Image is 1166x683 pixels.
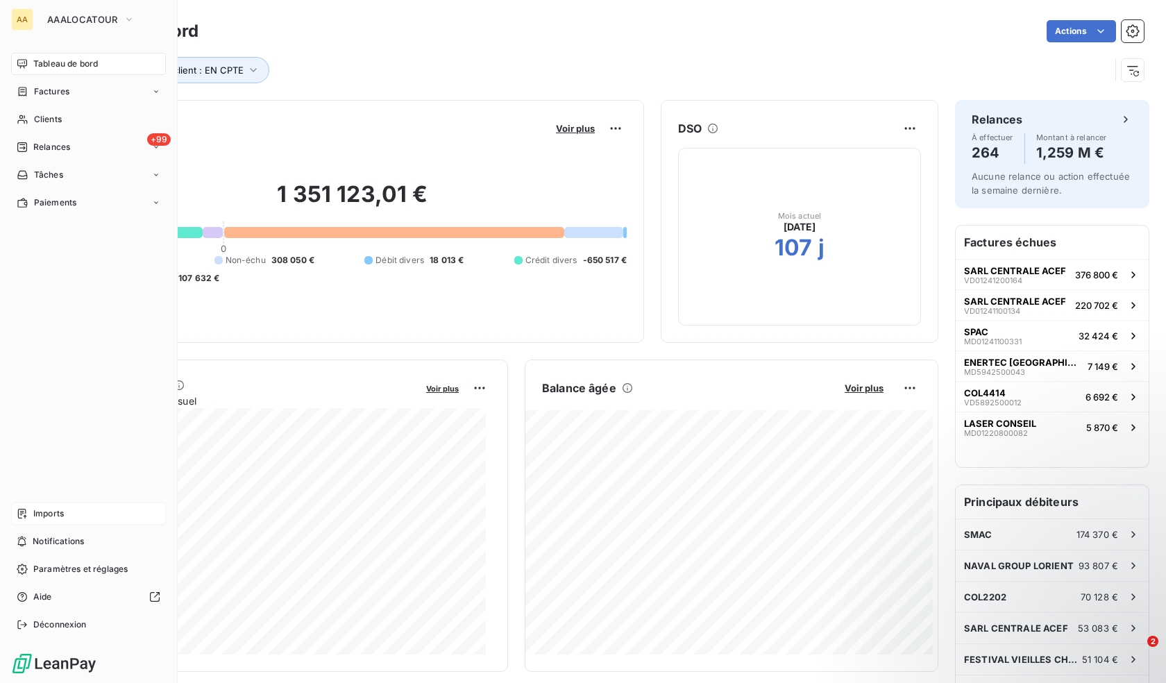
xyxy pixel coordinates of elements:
span: Chiffre d'affaires mensuel [78,394,416,408]
span: 5 870 € [1086,422,1118,433]
span: Montant à relancer [1036,133,1107,142]
h6: Principaux débiteurs [956,485,1149,518]
span: 0 [221,243,226,254]
span: 220 702 € [1075,300,1118,311]
span: Notifications [33,535,84,548]
span: SARL CENTRALE ACEF [964,296,1066,307]
span: Crédit divers [525,254,577,267]
span: Débit divers [375,254,424,267]
span: Voir plus [556,123,595,134]
button: Type client : EN CPTE [130,57,269,83]
span: Mois actuel [778,212,822,220]
h4: 264 [972,142,1013,164]
button: Voir plus [840,382,888,394]
span: Aucune relance ou action effectuée la semaine dernière. [972,171,1130,196]
span: 2 [1147,636,1158,647]
span: 32 424 € [1079,330,1118,341]
span: COL4414 [964,387,1006,398]
h6: DSO [678,120,702,137]
button: SARL CENTRALE ACEFVD01241100134220 702 € [956,289,1149,320]
span: Factures [34,85,69,98]
span: SARL CENTRALE ACEF [964,265,1066,276]
button: SPACMD0124110033132 424 € [956,320,1149,351]
h6: Balance âgée [542,380,616,396]
span: FESTIVAL VIEILLES CHARRUES [964,654,1082,665]
span: MD5942500043 [964,368,1025,376]
button: Actions [1047,20,1116,42]
span: ENERTEC [GEOGRAPHIC_DATA] [964,357,1082,368]
span: LASER CONSEIL [964,418,1036,429]
span: MD01220800082 [964,429,1028,437]
span: À effectuer [972,133,1013,142]
button: COL4414VD58925000126 692 € [956,381,1149,412]
span: Aide [33,591,52,603]
iframe: Intercom notifications message [888,548,1166,646]
h6: Factures échues [956,226,1149,259]
span: SMAC [964,529,992,540]
div: AA [11,8,33,31]
span: +99 [147,133,171,146]
h4: 1,259 M € [1036,142,1107,164]
h6: Relances [972,111,1022,128]
span: -650 517 € [583,254,627,267]
img: Logo LeanPay [11,652,97,675]
span: AAALOCATOUR [47,14,118,25]
button: Voir plus [422,382,463,394]
span: SPAC [964,326,988,337]
a: Aide [11,586,166,608]
span: Voir plus [845,382,884,394]
span: 6 692 € [1085,391,1118,403]
span: Paramètres et réglages [33,563,128,575]
span: MD01241100331 [964,337,1022,346]
h2: 107 [775,234,812,262]
span: Non-échu [226,254,266,267]
button: ENERTEC [GEOGRAPHIC_DATA]MD59425000437 149 € [956,351,1149,381]
span: 51 104 € [1082,654,1118,665]
h2: 1 351 123,01 € [78,180,627,222]
span: Déconnexion [33,618,87,631]
span: VD5892500012 [964,398,1022,407]
span: 308 050 € [271,254,314,267]
span: [DATE] [784,220,816,234]
span: -107 632 € [174,272,220,285]
button: LASER CONSEILMD012208000825 870 € [956,412,1149,442]
span: Paiements [34,196,76,209]
h2: j [818,234,825,262]
span: Imports [33,507,64,520]
iframe: Intercom live chat [1119,636,1152,669]
span: Relances [33,141,70,153]
span: 174 370 € [1076,529,1118,540]
span: Type client : EN CPTE [150,65,244,76]
span: Voir plus [426,384,459,394]
span: Tâches [34,169,63,181]
button: SARL CENTRALE ACEFVD01241200164376 800 € [956,259,1149,289]
span: 376 800 € [1075,269,1118,280]
button: Voir plus [552,122,599,135]
span: Tableau de bord [33,58,98,70]
span: VD01241200164 [964,276,1022,285]
span: 18 013 € [430,254,464,267]
span: Clients [34,113,62,126]
span: 7 149 € [1088,361,1118,372]
span: VD01241100134 [964,307,1020,315]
